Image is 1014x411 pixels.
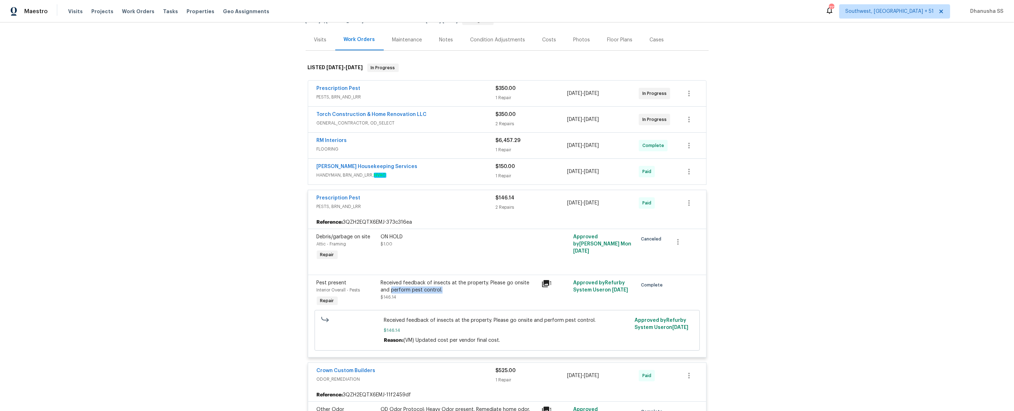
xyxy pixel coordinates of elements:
[187,8,214,15] span: Properties
[496,86,516,91] span: $350.00
[496,376,567,384] div: 1 Repair
[567,199,599,207] span: -
[384,327,630,334] span: $146.14
[223,8,269,15] span: Geo Assignments
[829,4,834,11] div: 712
[567,143,582,148] span: [DATE]
[672,325,688,330] span: [DATE]
[567,169,582,174] span: [DATE]
[584,143,599,148] span: [DATE]
[496,368,516,373] span: $525.00
[317,391,343,399] b: Reference:
[381,295,397,299] span: $146.14
[439,36,453,44] div: Notes
[346,65,363,70] span: [DATE]
[496,146,567,153] div: 1 Repair
[381,242,393,246] span: $1.00
[567,117,582,122] span: [DATE]
[642,90,669,97] span: In Progress
[317,164,418,169] a: [PERSON_NAME] Housekeeping Services
[567,91,582,96] span: [DATE]
[327,65,363,70] span: -
[650,36,664,44] div: Cases
[584,117,599,122] span: [DATE]
[967,8,1003,15] span: Dhanusha SS
[317,120,496,127] span: GENERAL_CONTRACTOR, OD_SELECT
[374,173,386,178] em: HVAC
[496,120,567,127] div: 2 Repairs
[317,112,427,117] a: Torch Construction & Home Renovation LLC
[443,18,458,23] span: [DATE]
[607,36,633,44] div: Floor Plans
[426,18,441,23] span: [DATE]
[317,219,343,226] b: Reference:
[308,389,706,401] div: 3QZH2EQTX6EMJ-11f2459df
[573,234,631,254] span: Approved by [PERSON_NAME] M on
[68,8,83,15] span: Visits
[368,64,398,71] span: In Progress
[496,94,567,101] div: 1 Repair
[567,90,599,97] span: -
[567,142,599,149] span: -
[496,172,567,179] div: 1 Repair
[584,169,599,174] span: [DATE]
[635,318,688,330] span: Approved by Refurby System User on
[641,281,666,289] span: Complete
[317,376,496,383] span: ODOR_REMEDIATION
[122,8,154,15] span: Work Orders
[411,18,494,23] span: Listed
[496,196,515,201] span: $146.14
[541,279,569,288] div: 1
[567,116,599,123] span: -
[317,138,347,143] a: RM Interiors
[403,338,500,343] span: (VM) Updated cost per vendor final cost.
[641,235,664,243] span: Canceled
[317,172,496,179] span: HANDYMAN, BRN_AND_LRR,
[381,233,537,240] div: ON HOLD
[306,18,321,23] span: [DATE]
[317,86,361,91] a: Prescription Pest
[24,8,48,15] span: Maestro
[584,201,599,205] span: [DATE]
[573,280,628,293] span: Approved by Refurby System User on
[384,317,630,324] span: Received feedback of insects at the property. Please go onsite and perform pest control.
[317,93,496,101] span: PESTS, BRN_AND_LRR
[317,196,361,201] a: Prescription Pest
[496,112,516,117] span: $350.00
[642,372,654,379] span: Paid
[642,142,667,149] span: Complete
[584,373,599,378] span: [DATE]
[306,56,709,79] div: LISTED [DATE]-[DATE]In Progress
[642,199,654,207] span: Paid
[496,138,521,143] span: $6,457.29
[327,65,344,70] span: [DATE]
[642,116,669,123] span: In Progress
[845,8,934,15] span: Southwest, [GEOGRAPHIC_DATA] + 51
[612,288,628,293] span: [DATE]
[642,168,654,175] span: Paid
[163,9,178,14] span: Tasks
[392,36,422,44] div: Maintenance
[317,280,347,285] span: Pest present
[496,164,515,169] span: $150.00
[584,91,599,96] span: [DATE]
[317,146,496,153] span: FLOORING
[314,36,327,44] div: Visits
[317,242,346,246] span: Attic - Framing
[317,203,496,210] span: PESTS, BRN_AND_LRR
[567,372,599,379] span: -
[496,204,567,211] div: 2 Repairs
[91,8,113,15] span: Projects
[344,36,375,43] div: Work Orders
[384,338,403,343] span: Reason:
[574,36,590,44] div: Photos
[470,36,525,44] div: Condition Adjustments
[567,168,599,175] span: -
[317,297,337,304] span: Repair
[567,201,582,205] span: [DATE]
[317,288,360,292] span: Interior Overall - Pests
[567,373,582,378] span: [DATE]
[317,368,376,373] a: Crown Custom Builders
[573,249,589,254] span: [DATE]
[542,36,556,44] div: Costs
